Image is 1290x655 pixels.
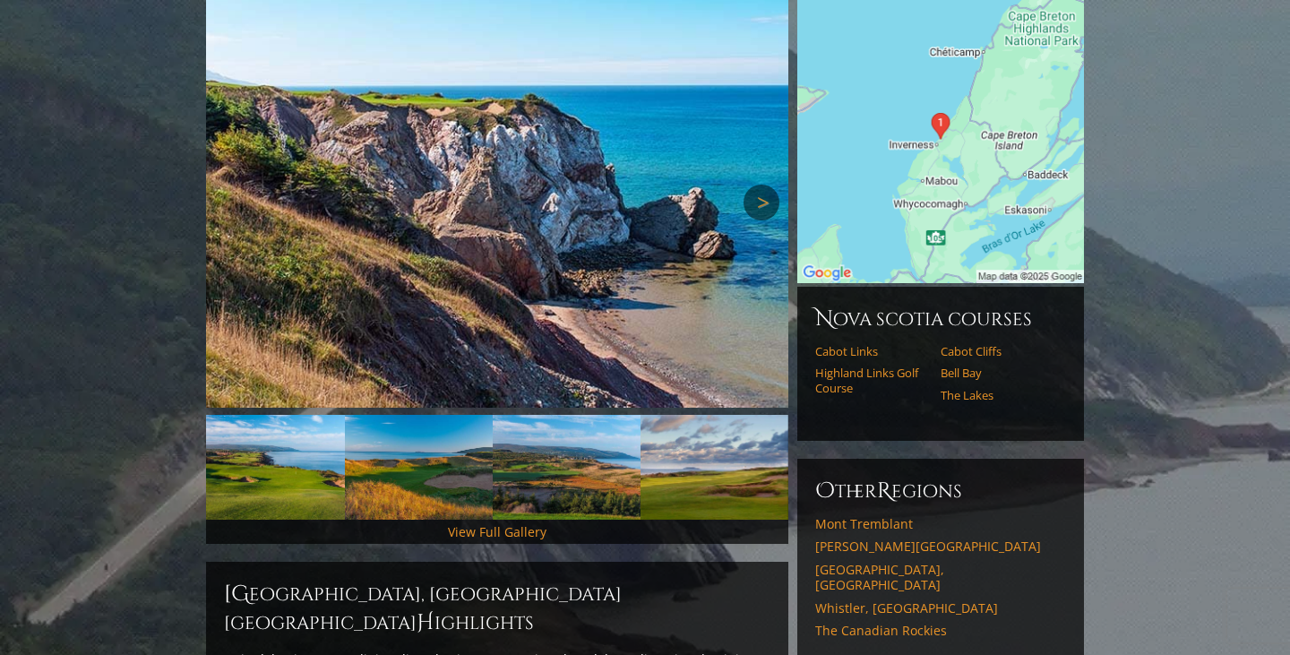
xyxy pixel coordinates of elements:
a: Highland Links Golf Course [815,366,929,395]
a: The Lakes [941,388,1054,402]
h6: ther egions [815,477,1066,505]
span: H [417,608,434,637]
a: Next [744,185,779,220]
a: Mont Tremblant [815,516,1066,532]
a: [PERSON_NAME][GEOGRAPHIC_DATA] [815,539,1066,555]
a: Cabot Links [815,344,929,358]
span: R [877,477,891,505]
a: Cabot Cliffs [941,344,1054,358]
h2: [GEOGRAPHIC_DATA], [GEOGRAPHIC_DATA] [GEOGRAPHIC_DATA] ighlights [224,580,770,637]
a: Bell Bay [941,366,1054,380]
h6: Nova Scotia Courses [815,305,1066,333]
a: [GEOGRAPHIC_DATA], [GEOGRAPHIC_DATA] [815,562,1066,593]
a: Whistler, [GEOGRAPHIC_DATA] [815,600,1066,616]
a: The Canadian Rockies [815,623,1066,639]
a: View Full Gallery [448,523,546,540]
span: O [815,477,835,505]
